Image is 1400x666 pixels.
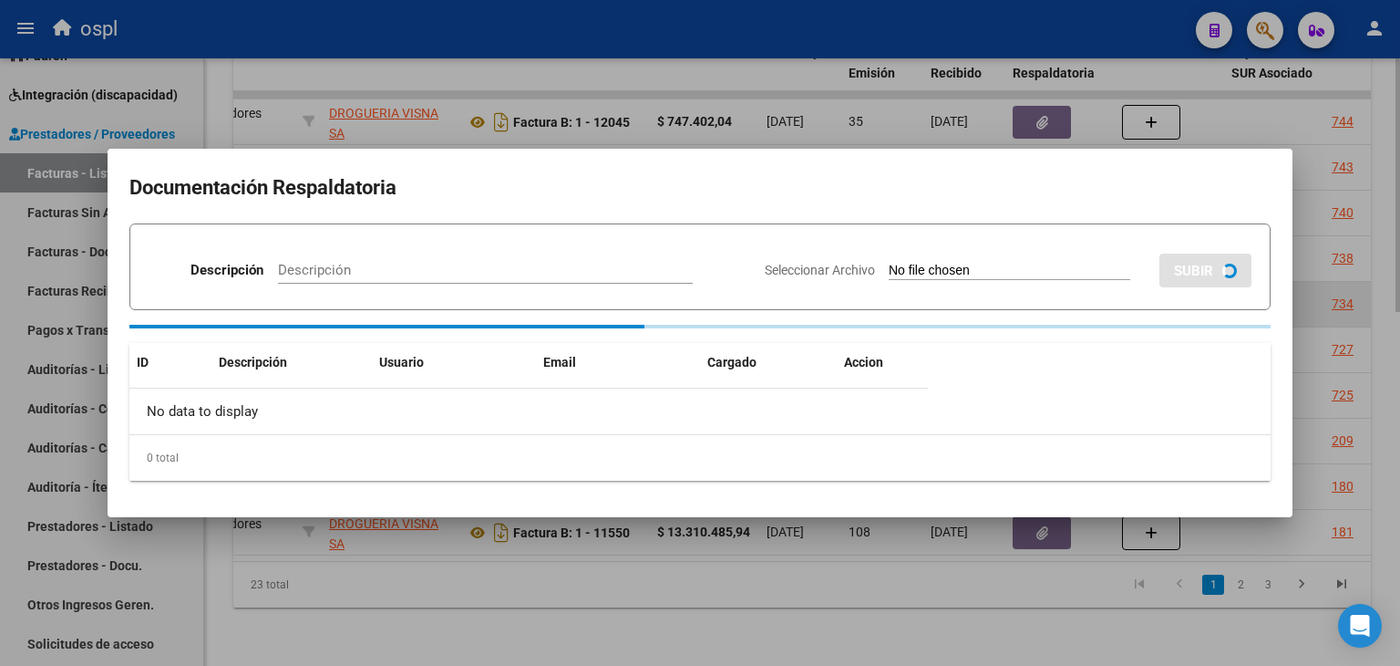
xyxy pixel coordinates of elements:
[190,260,263,281] p: Descripción
[129,171,1271,205] h2: Documentación Respaldatoria
[1174,263,1213,279] span: SUBIR
[129,389,928,434] div: No data to display
[219,355,287,369] span: Descripción
[129,435,1271,481] div: 0 total
[1159,254,1251,287] button: SUBIR
[536,343,700,382] datatable-header-cell: Email
[765,263,875,277] span: Seleccionar Archivo
[1338,604,1382,648] div: Open Intercom Messenger
[129,343,211,382] datatable-header-cell: ID
[211,343,372,382] datatable-header-cell: Descripción
[137,355,149,369] span: ID
[543,355,576,369] span: Email
[844,355,883,369] span: Accion
[707,355,757,369] span: Cargado
[700,343,837,382] datatable-header-cell: Cargado
[379,355,424,369] span: Usuario
[372,343,536,382] datatable-header-cell: Usuario
[837,343,928,382] datatable-header-cell: Accion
